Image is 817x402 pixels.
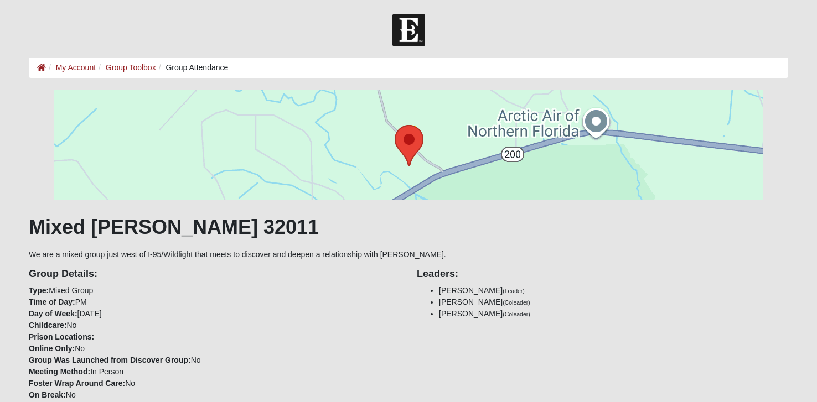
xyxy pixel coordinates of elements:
h1: Mixed [PERSON_NAME] 32011 [29,215,788,239]
small: (Leader) [503,288,525,294]
strong: Prison Locations: [29,332,94,341]
li: [PERSON_NAME] [439,308,788,320]
small: (Coleader) [503,299,530,306]
strong: Type: [29,286,49,295]
h4: Leaders: [417,268,788,280]
a: My Account [56,63,96,72]
strong: Day of Week: [29,309,77,318]
strong: Group Was Launched from Discover Group: [29,356,191,364]
img: Church of Eleven22 Logo [392,14,425,46]
a: Group Toolbox [106,63,156,72]
strong: Meeting Method: [29,367,90,376]
strong: Time of Day: [29,297,75,306]
li: [PERSON_NAME] [439,285,788,296]
strong: Foster Wrap Around Care: [29,379,125,388]
small: (Coleader) [503,311,530,317]
li: Group Attendance [156,62,229,74]
li: [PERSON_NAME] [439,296,788,308]
strong: Online Only: [29,344,75,353]
h4: Group Details: [29,268,400,280]
strong: Childcare: [29,321,66,330]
